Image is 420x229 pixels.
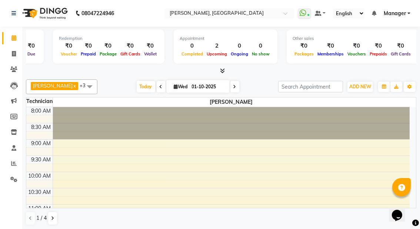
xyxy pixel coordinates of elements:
div: 8:30 AM [30,123,53,131]
input: 2025-10-01 [190,81,227,92]
div: Appointment [180,35,271,42]
div: Technician [26,98,53,105]
div: 0 [250,42,271,50]
div: ₹0 [316,42,346,50]
span: No show [250,51,271,57]
span: [PERSON_NAME] [33,83,73,89]
iframe: chat widget [389,199,413,222]
span: Gift Cards [389,51,413,57]
div: ₹0 [346,42,368,50]
span: [PERSON_NAME] [53,98,410,107]
span: Prepaid [79,51,98,57]
a: x [73,83,76,89]
div: ₹0 [389,42,413,50]
div: ₹0 [119,42,142,50]
span: Manager [384,10,406,17]
div: ₹0 [25,42,38,50]
div: ₹0 [293,42,316,50]
div: Redemption [59,35,159,42]
div: 10:00 AM [27,172,53,180]
div: ₹0 [142,42,159,50]
b: 08047224946 [81,3,114,24]
span: Memberships [316,51,346,57]
div: ₹0 [98,42,119,50]
span: Packages [293,51,316,57]
div: 10:30 AM [27,188,53,196]
div: 0 [229,42,250,50]
span: Prepaids [368,51,389,57]
span: Wallet [142,51,159,57]
div: 8:00 AM [30,107,53,115]
span: Wed [172,84,190,89]
span: Ongoing [229,51,250,57]
div: 9:30 AM [30,156,53,164]
span: Completed [180,51,205,57]
div: Other sales [293,35,413,42]
span: Voucher [59,51,79,57]
div: 0 [180,42,205,50]
span: Today [137,81,155,92]
span: ADD NEW [349,84,371,89]
span: Due [26,51,37,57]
span: Gift Cards [119,51,142,57]
span: Vouchers [346,51,368,57]
img: logo [19,3,70,24]
span: +3 [80,82,91,88]
div: 2 [205,42,229,50]
div: ₹0 [79,42,98,50]
div: ₹0 [368,42,389,50]
span: 1 / 4 [36,214,47,222]
span: Package [98,51,119,57]
button: ADD NEW [347,82,373,92]
span: Upcoming [205,51,229,57]
div: 9:00 AM [30,140,53,147]
div: ₹0 [59,42,79,50]
input: Search Appointment [278,81,343,92]
div: 11:00 AM [27,205,53,212]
